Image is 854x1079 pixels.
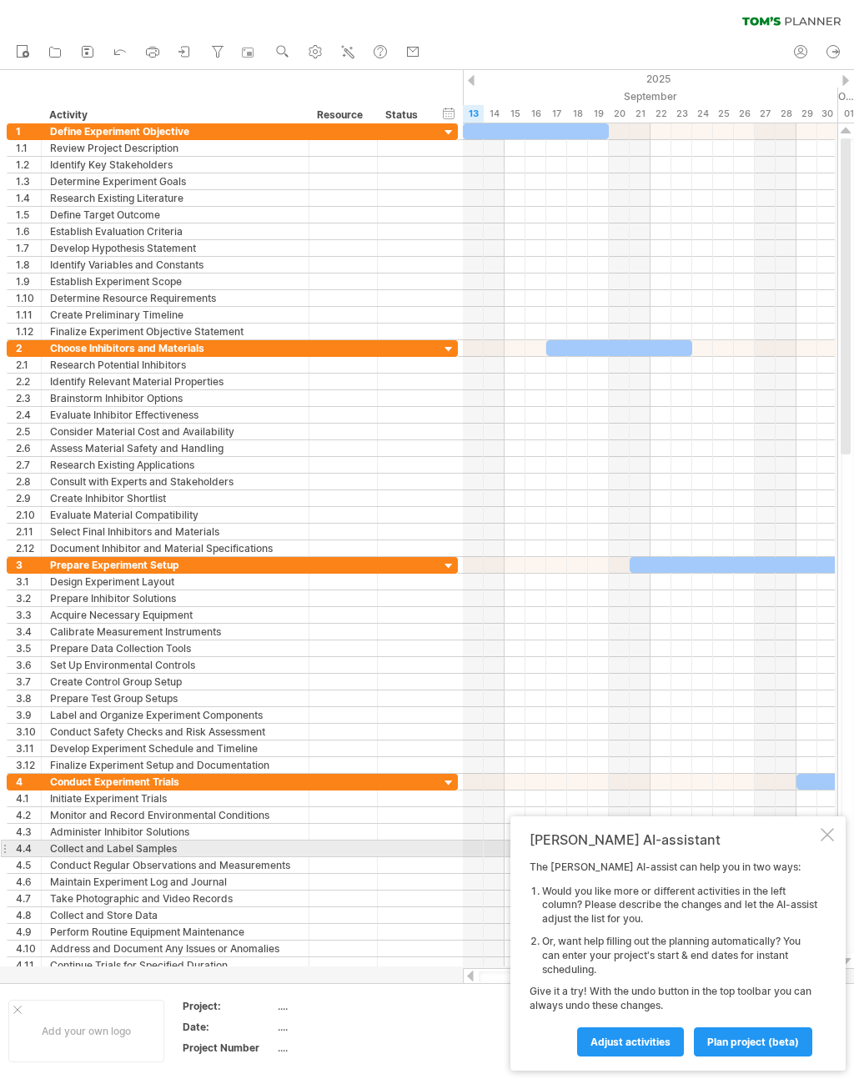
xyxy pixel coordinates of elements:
[16,740,41,756] div: 3.11
[50,290,300,306] div: Determine Resource Requirements
[694,1027,812,1056] a: plan project (beta)
[50,457,300,473] div: Research Existing Applications
[484,105,505,123] div: Sunday, 14 September 2025
[16,390,41,406] div: 2.3
[50,657,300,673] div: Set Up Environmental Controls
[16,123,41,139] div: 1
[542,935,817,976] li: Or, want help filling out the planning automatically? You can enter your project's start & end da...
[50,424,300,439] div: Consider Material Cost and Availability
[530,831,817,848] div: [PERSON_NAME] AI-assistant
[16,474,41,489] div: 2.8
[16,957,41,973] div: 4.11
[16,557,41,573] div: 3
[16,324,41,339] div: 1.12
[50,240,300,256] div: Develop Hypothesis Statement
[50,474,300,489] div: Consult with Experts and Stakeholders
[50,624,300,640] div: Calibrate Measurement Instruments
[16,824,41,840] div: 4.3
[50,590,300,606] div: Prepare Inhibitor Solutions
[16,257,41,273] div: 1.8
[16,290,41,306] div: 1.10
[50,123,300,139] div: Define Experiment Objective
[50,540,300,556] div: Document Inhibitor and Material Specifications
[50,740,300,756] div: Develop Experiment Schedule and Timeline
[16,240,41,256] div: 1.7
[16,374,41,389] div: 2.2
[183,1020,274,1034] div: Date:
[16,457,41,473] div: 2.7
[50,140,300,156] div: Review Project Description
[50,223,300,239] div: Establish Evaluation Criteria
[50,507,300,523] div: Evaluate Material Compatibility
[671,105,692,123] div: Tuesday, 23 September 2025
[776,105,796,123] div: Sunday, 28 September 2025
[50,924,300,940] div: Perform Routine Equipment Maintenance
[16,357,41,373] div: 2.1
[577,1027,684,1056] a: Adjust activities
[50,340,300,356] div: Choose Inhibitors and Materials
[213,88,838,105] div: September 2025
[50,307,300,323] div: Create Preliminary Timeline
[50,173,300,189] div: Determine Experiment Goals
[755,105,776,123] div: Saturday, 27 September 2025
[317,107,368,123] div: Resource
[50,407,300,423] div: Evaluate Inhibitor Effectiveness
[50,690,300,706] div: Prepare Test Group Setups
[16,574,41,590] div: 3.1
[50,357,300,373] div: Research Potential Inhibitors
[16,190,41,206] div: 1.4
[567,105,588,123] div: Thursday, 18 September 2025
[50,707,300,723] div: Label and Organize Experiment Components
[16,540,41,556] div: 2.12
[16,140,41,156] div: 1.1
[16,640,41,656] div: 3.5
[50,440,300,456] div: Assess Material Safety and Handling
[707,1036,799,1048] span: plan project (beta)
[16,891,41,906] div: 4.7
[50,674,300,690] div: Create Control Group Setup
[50,524,300,539] div: Select Final Inhibitors and Materials
[713,105,734,123] div: Thursday, 25 September 2025
[278,1041,418,1055] div: ....
[16,307,41,323] div: 1.11
[50,841,300,856] div: Collect and Label Samples
[16,757,41,773] div: 3.12
[278,1020,418,1034] div: ....
[50,790,300,806] div: Initiate Experiment Trials
[50,957,300,973] div: Continue Trials for Specified Duration
[16,440,41,456] div: 2.6
[50,824,300,840] div: Administer Inhibitor Solutions
[50,607,300,623] div: Acquire Necessary Equipment
[50,807,300,823] div: Monitor and Record Environmental Conditions
[183,999,274,1013] div: Project:
[50,557,300,573] div: Prepare Experiment Setup
[16,707,41,723] div: 3.9
[16,924,41,940] div: 4.9
[692,105,713,123] div: Wednesday, 24 September 2025
[16,157,41,173] div: 1.2
[16,340,41,356] div: 2
[16,857,41,873] div: 4.5
[16,690,41,706] div: 3.8
[16,841,41,856] div: 4.4
[796,105,817,123] div: Monday, 29 September 2025
[50,207,300,223] div: Define Target Outcome
[817,105,838,123] div: Tuesday, 30 September 2025
[16,807,41,823] div: 4.2
[50,574,300,590] div: Design Experiment Layout
[50,774,300,790] div: Conduct Experiment Trials
[50,274,300,289] div: Establish Experiment Scope
[16,490,41,506] div: 2.9
[50,157,300,173] div: Identify Key Stakeholders
[16,724,41,740] div: 3.10
[16,941,41,956] div: 4.10
[630,105,651,123] div: Sunday, 21 September 2025
[16,407,41,423] div: 2.4
[16,424,41,439] div: 2.5
[734,105,755,123] div: Friday, 26 September 2025
[525,105,546,123] div: Tuesday, 16 September 2025
[16,524,41,539] div: 2.11
[609,105,630,123] div: Saturday, 20 September 2025
[50,874,300,890] div: Maintain Experiment Log and Journal
[16,207,41,223] div: 1.5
